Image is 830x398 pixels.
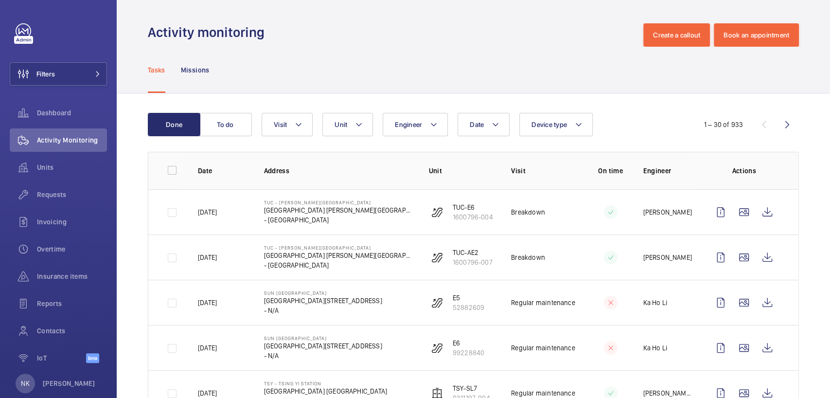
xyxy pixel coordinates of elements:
p: 1600796-007 [453,257,493,267]
p: TUC-E6 [453,202,493,212]
p: [DATE] [198,388,217,398]
span: Device type [531,121,567,128]
p: 52882609 [453,303,484,312]
img: escalator.svg [431,252,443,263]
p: - N/A [264,351,382,361]
button: Filters [10,62,107,86]
p: 99228840 [453,348,484,358]
img: escalator.svg [431,342,443,354]
span: Invoicing [37,217,107,227]
span: Beta [86,353,99,363]
p: Regular maintenance [511,388,575,398]
span: Filters [36,69,55,79]
img: escalator.svg [431,297,443,308]
p: Sun [GEOGRAPHIC_DATA] [264,290,382,296]
p: TUC - [PERSON_NAME][GEOGRAPHIC_DATA] [264,199,413,205]
span: Engineer [395,121,422,128]
p: TUC - [PERSON_NAME][GEOGRAPHIC_DATA] [264,245,413,251]
p: Ka Ho Li [643,298,667,308]
span: Insurance items [37,271,107,281]
p: [GEOGRAPHIC_DATA][STREET_ADDRESS] [264,341,382,351]
p: [GEOGRAPHIC_DATA][STREET_ADDRESS] [264,296,382,306]
button: To do [199,113,252,136]
p: E6 [453,338,484,348]
p: On time [594,166,628,176]
p: [GEOGRAPHIC_DATA] [PERSON_NAME][GEOGRAPHIC_DATA] [264,251,413,260]
p: Tasks [148,65,165,75]
p: [GEOGRAPHIC_DATA] [GEOGRAPHIC_DATA] [264,386,387,396]
span: Overtime [37,244,107,254]
p: [PERSON_NAME] [643,207,691,217]
p: [PERSON_NAME] [PERSON_NAME] [643,388,693,398]
p: [GEOGRAPHIC_DATA] [PERSON_NAME][GEOGRAPHIC_DATA] [264,205,413,215]
p: Sun [GEOGRAPHIC_DATA] [264,335,382,341]
p: TSY-SL7 [453,383,490,393]
span: Date [470,121,484,128]
p: - N/A [264,306,382,315]
button: Book an appointment [714,23,799,47]
span: Reports [37,299,107,308]
p: Address [264,166,413,176]
h1: Activity monitoring [148,23,270,41]
span: Units [37,163,107,172]
p: Regular maintenance [511,298,575,308]
p: Engineer [643,166,693,176]
button: Date [458,113,510,136]
button: Visit [262,113,313,136]
span: Visit [274,121,287,128]
p: [DATE] [198,207,217,217]
p: Breakdown [511,207,545,217]
p: Ka Ho Li [643,343,667,353]
p: Unit [429,166,496,176]
p: [DATE] [198,253,217,262]
p: - [GEOGRAPHIC_DATA] [264,215,413,225]
button: Unit [322,113,373,136]
p: NK [21,379,29,388]
p: Regular maintenance [511,343,575,353]
span: IoT [37,353,86,363]
p: Visit [511,166,578,176]
img: escalator.svg [431,206,443,218]
p: E5 [453,293,484,303]
p: TUC-AE2 [453,248,493,257]
p: [PERSON_NAME] [43,379,95,388]
p: [DATE] [198,343,217,353]
span: Dashboard [37,108,107,118]
div: 1 – 30 of 933 [704,120,743,129]
p: [PERSON_NAME] [643,253,691,262]
button: Done [148,113,200,136]
p: Date [198,166,248,176]
span: Requests [37,190,107,199]
p: Breakdown [511,253,545,262]
span: Unit [335,121,347,128]
button: Device type [519,113,593,136]
button: Create a callout [643,23,710,47]
p: Missions [181,65,210,75]
p: [DATE] [198,298,217,308]
button: Engineer [383,113,448,136]
p: - [GEOGRAPHIC_DATA] [264,260,413,270]
p: Actions [709,166,779,176]
span: Activity Monitoring [37,135,107,145]
span: Contacts [37,326,107,336]
p: TSY - Tsing Yi Station [264,380,387,386]
p: 1600796-004 [453,212,493,222]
